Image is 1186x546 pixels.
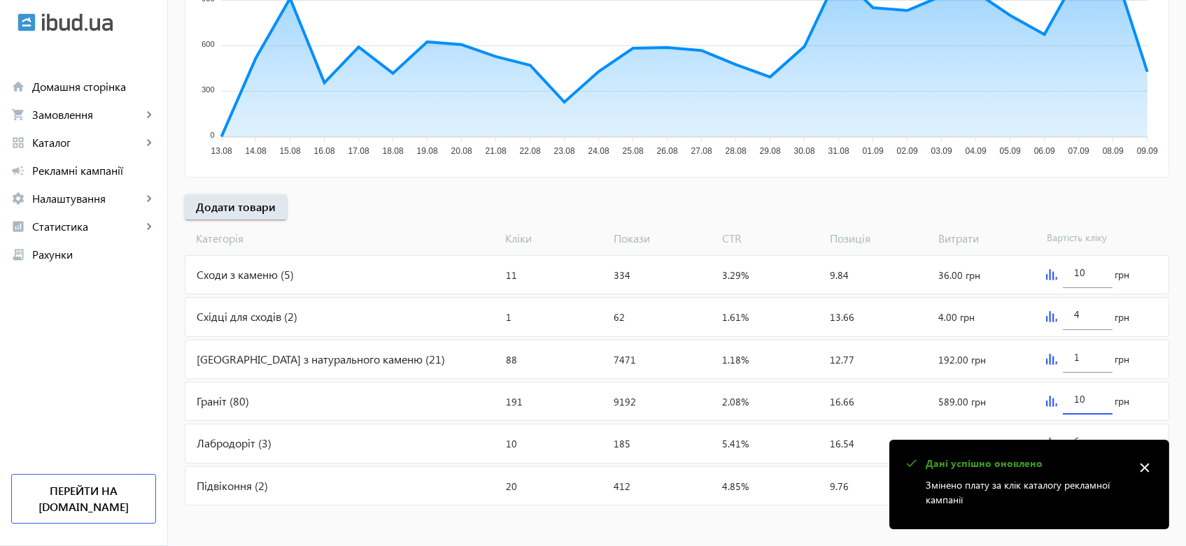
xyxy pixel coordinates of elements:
[657,146,678,156] tspan: 26.08
[500,231,608,246] span: Кліки
[1000,146,1021,156] tspan: 05.09
[17,13,36,31] img: ibud.svg
[202,40,214,48] tspan: 600
[588,146,609,156] tspan: 24.08
[1103,146,1124,156] tspan: 08.09
[32,136,142,150] span: Каталог
[32,220,142,234] span: Статистика
[623,146,644,156] tspan: 25.08
[554,146,575,156] tspan: 23.08
[451,146,472,156] tspan: 20.08
[280,146,301,156] tspan: 15.08
[11,108,25,122] mat-icon: shopping_cart
[246,146,267,156] tspan: 14.08
[1134,457,1155,478] mat-icon: close
[42,13,113,31] img: ibud_text.svg
[142,136,156,150] mat-icon: keyboard_arrow_right
[1041,231,1150,246] span: Вартість кліку
[210,131,214,139] tspan: 0
[211,146,232,156] tspan: 13.08
[314,146,335,156] tspan: 16.08
[1115,394,1130,408] span: грн
[1046,311,1057,322] img: graph.svg
[938,268,980,282] span: 36.00 грн
[722,480,749,493] span: 4.85%
[486,146,507,156] tspan: 21.08
[830,395,854,408] span: 16.66
[614,480,630,493] span: 412
[933,231,1041,246] span: Витрати
[722,353,749,366] span: 1.18%
[506,395,523,408] span: 191
[11,164,25,178] mat-icon: campaign
[32,80,156,94] span: Домашня сторінка
[938,395,986,408] span: 589.00 грн
[32,164,156,178] span: Рекламні кампанії
[1046,354,1057,365] img: graph.svg
[506,480,517,493] span: 20
[722,437,749,450] span: 5.41%
[32,247,156,261] span: Рахунки
[185,340,500,378] div: [GEOGRAPHIC_DATA] з натурального каменю (21)
[11,220,25,234] mat-icon: analytics
[614,395,636,408] span: 9192
[11,136,25,150] mat-icon: grid_view
[1046,269,1057,280] img: graph.svg
[506,268,517,282] span: 11
[1137,146,1158,156] tspan: 09.09
[614,310,625,324] span: 62
[32,108,142,122] span: Замовлення
[1068,146,1089,156] tspan: 07.09
[794,146,815,156] tspan: 30.08
[830,353,854,366] span: 12.77
[185,424,500,462] div: Лабродоріт (3)
[863,146,884,156] tspan: 01.09
[897,146,918,156] tspan: 02.09
[142,220,156,234] mat-icon: keyboard_arrow_right
[722,268,749,282] span: 3.29%
[348,146,369,156] tspan: 17.08
[185,231,500,246] span: Категорія
[32,192,142,206] span: Налаштування
[11,474,156,524] a: Перейти на [DOMAIN_NAME]
[760,146,781,156] tspan: 29.08
[185,256,500,294] div: Сходи з каменю (5)
[691,146,712,156] tspan: 27.08
[614,437,630,450] span: 185
[142,108,156,122] mat-icon: keyboard_arrow_right
[1034,146,1055,156] tspan: 06.09
[417,146,438,156] tspan: 19.08
[902,454,920,473] mat-icon: check
[926,457,1126,470] p: Дані успішно оновлено
[926,477,1126,507] p: Змінено плату за клік каталогу рекламної кампанії
[825,231,933,246] span: Позиція
[11,247,25,261] mat-icon: receipt_long
[614,268,630,282] span: 334
[11,192,25,206] mat-icon: settings
[185,194,287,220] button: Додати товари
[185,467,500,505] div: Підвіконня (2)
[1115,352,1130,366] span: грн
[722,310,749,324] span: 1.61%
[185,382,500,420] div: Граніт (80)
[938,310,975,324] span: 4.00 грн
[142,192,156,206] mat-icon: keyboard_arrow_right
[830,437,854,450] span: 16.54
[1115,268,1130,282] span: грн
[506,437,517,450] span: 10
[506,353,517,366] span: 88
[726,146,747,156] tspan: 28.08
[614,353,636,366] span: 7471
[830,480,849,493] span: 9.76
[383,146,404,156] tspan: 18.08
[828,146,849,156] tspan: 31.08
[938,353,986,366] span: 192.00 грн
[608,231,716,246] span: Покази
[716,231,825,246] span: CTR
[202,85,214,94] tspan: 300
[931,146,952,156] tspan: 03.09
[722,395,749,408] span: 2.08%
[966,146,987,156] tspan: 04.09
[196,199,276,215] span: Додати товари
[830,310,854,324] span: 13.66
